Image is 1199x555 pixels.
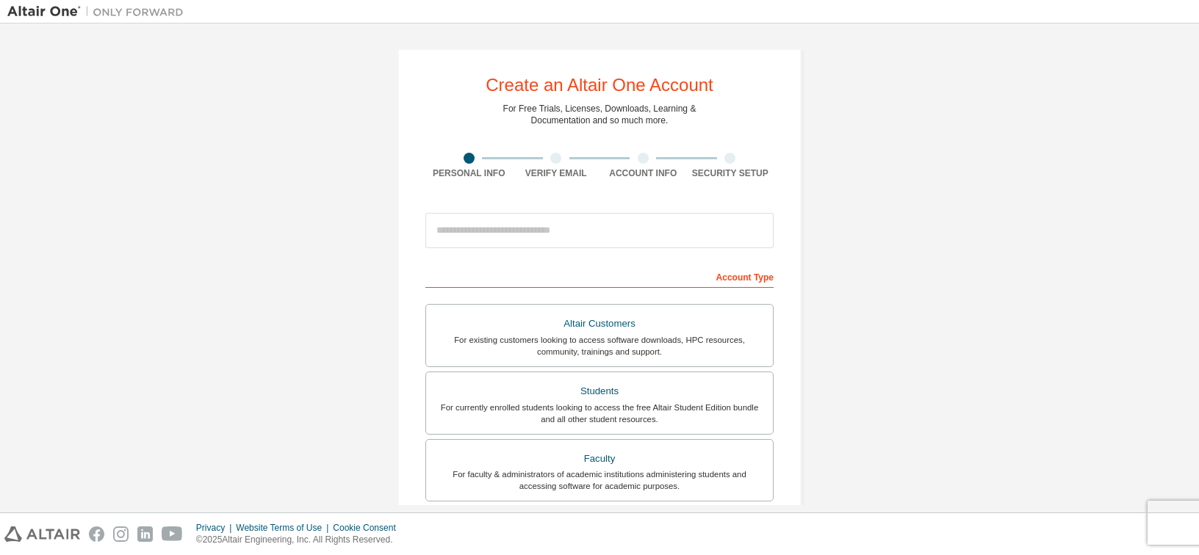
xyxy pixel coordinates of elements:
[236,522,333,534] div: Website Terms of Use
[113,526,129,542] img: instagram.svg
[435,468,764,492] div: For faculty & administrators of academic institutions administering students and accessing softwa...
[196,534,405,546] p: © 2025 Altair Engineering, Inc. All Rights Reserved.
[503,103,696,126] div: For Free Trials, Licenses, Downloads, Learning & Documentation and so much more.
[333,522,404,534] div: Cookie Consent
[435,313,764,334] div: Altair Customers
[435,334,764,358] div: For existing customers looking to access software downloads, HPC resources, community, trainings ...
[425,167,513,179] div: Personal Info
[486,76,713,94] div: Create an Altair One Account
[599,167,687,179] div: Account Info
[435,449,764,469] div: Faculty
[89,526,104,542] img: facebook.svg
[687,167,774,179] div: Security Setup
[162,526,183,542] img: youtube.svg
[425,264,774,288] div: Account Type
[435,381,764,402] div: Students
[513,167,600,179] div: Verify Email
[4,526,80,542] img: altair_logo.svg
[435,402,764,425] div: For currently enrolled students looking to access the free Altair Student Edition bundle and all ...
[137,526,153,542] img: linkedin.svg
[196,522,236,534] div: Privacy
[7,4,191,19] img: Altair One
